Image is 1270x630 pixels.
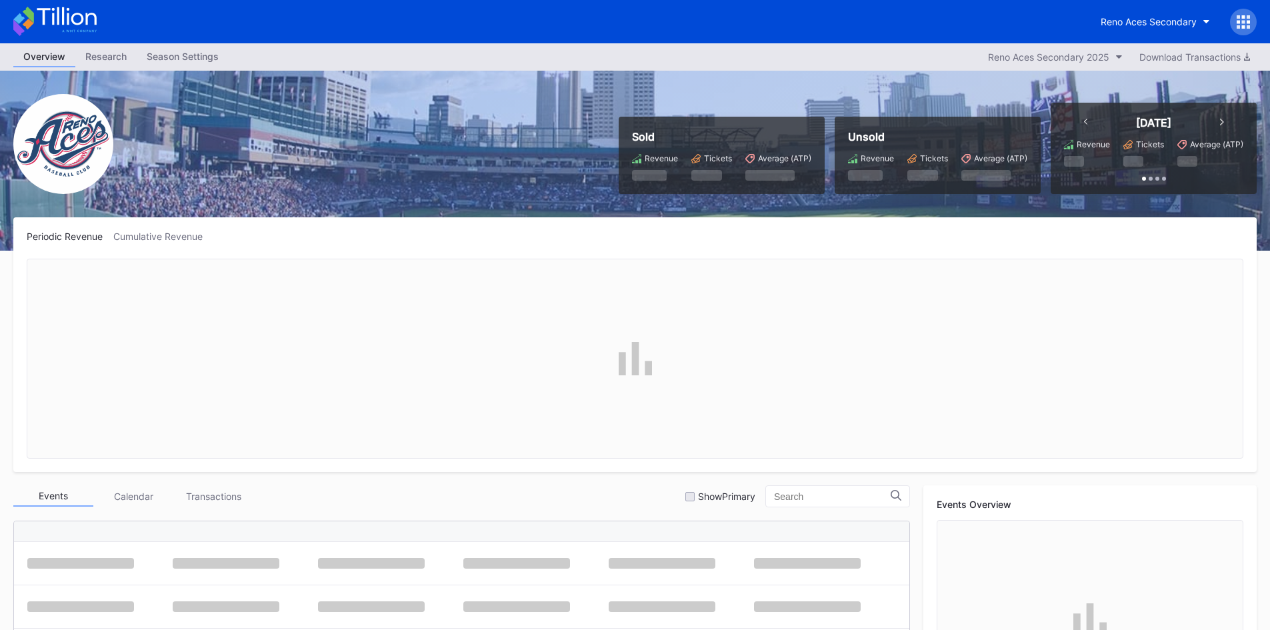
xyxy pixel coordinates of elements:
[632,130,811,143] div: Sold
[13,486,93,507] div: Events
[974,153,1027,163] div: Average (ATP)
[137,47,229,66] div: Season Settings
[988,51,1109,63] div: Reno Aces Secondary 2025
[920,153,948,163] div: Tickets
[93,486,173,507] div: Calendar
[645,153,678,163] div: Revenue
[1133,48,1257,66] button: Download Transactions
[1136,116,1171,129] div: [DATE]
[27,231,113,242] div: Periodic Revenue
[848,130,1027,143] div: Unsold
[1190,139,1243,149] div: Average (ATP)
[173,486,253,507] div: Transactions
[75,47,137,66] div: Research
[113,231,213,242] div: Cumulative Revenue
[981,48,1129,66] button: Reno Aces Secondary 2025
[13,94,113,194] img: RenoAces.png
[758,153,811,163] div: Average (ATP)
[1091,9,1220,34] button: Reno Aces Secondary
[861,153,894,163] div: Revenue
[698,491,755,502] div: Show Primary
[704,153,732,163] div: Tickets
[774,491,891,502] input: Search
[1136,139,1164,149] div: Tickets
[13,47,75,67] a: Overview
[1139,51,1250,63] div: Download Transactions
[1077,139,1110,149] div: Revenue
[75,47,137,67] a: Research
[937,499,1243,510] div: Events Overview
[137,47,229,67] a: Season Settings
[1101,16,1197,27] div: Reno Aces Secondary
